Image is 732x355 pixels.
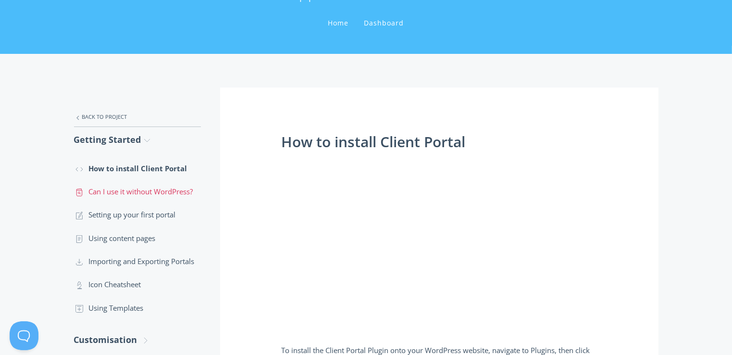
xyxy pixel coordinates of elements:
[326,18,351,27] a: Home
[74,107,201,127] a: Back to Project
[362,18,406,27] a: Dashboard
[74,203,201,226] a: Setting up your first portal
[282,157,597,330] iframe: Installing Client Portal
[282,134,597,150] h1: How to install Client Portal
[74,227,201,250] a: Using content pages
[74,127,201,152] a: Getting Started
[74,273,201,296] a: Icon Cheatsheet
[74,296,201,319] a: Using Templates
[10,321,38,350] iframe: Toggle Customer Support
[74,327,201,353] a: Customisation
[74,157,201,180] a: How to install Client Portal
[74,250,201,273] a: Importing and Exporting Portals
[74,180,201,203] a: Can I use it without WordPress?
